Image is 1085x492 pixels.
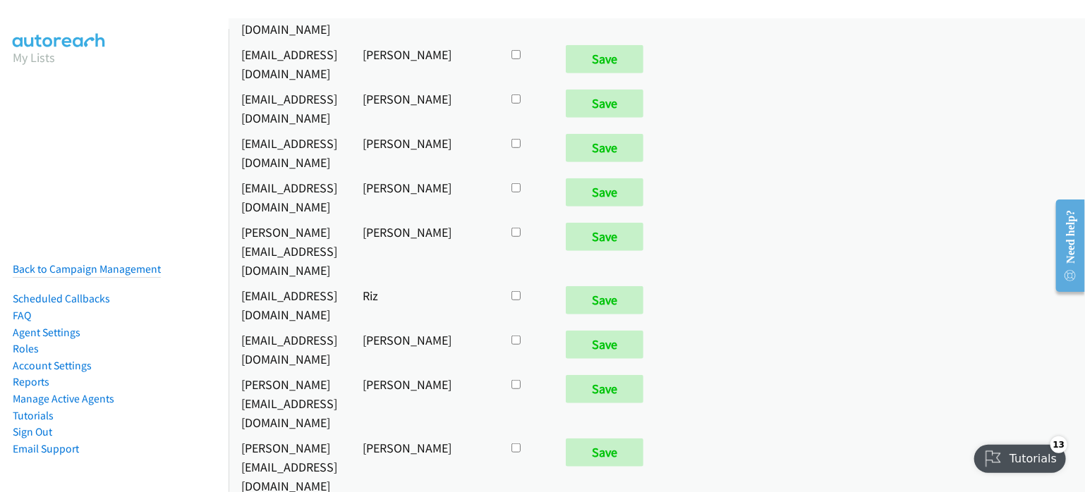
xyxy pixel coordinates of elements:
td: [EMAIL_ADDRESS][DOMAIN_NAME] [229,42,350,86]
td: [PERSON_NAME][EMAIL_ADDRESS][DOMAIN_NAME] [229,371,350,435]
td: [EMAIL_ADDRESS][DOMAIN_NAME] [229,327,350,371]
a: Scheduled Callbacks [13,292,110,305]
td: [PERSON_NAME] [350,130,496,175]
a: Manage Active Agents [13,392,114,405]
td: [EMAIL_ADDRESS][DOMAIN_NAME] [229,130,350,175]
input: Save [566,178,643,207]
input: Save [566,331,643,359]
td: [PERSON_NAME] [350,42,496,86]
a: Roles [13,342,39,355]
td: [PERSON_NAME][EMAIL_ADDRESS][DOMAIN_NAME] [229,219,350,283]
td: [PERSON_NAME] [350,175,496,219]
input: Save [566,438,643,467]
a: Back to Campaign Management [13,262,161,276]
a: Agent Settings [13,326,80,339]
td: [PERSON_NAME] [350,86,496,130]
input: Save [566,286,643,314]
td: [EMAIL_ADDRESS][DOMAIN_NAME] [229,175,350,219]
iframe: Checklist [966,431,1074,481]
input: Save [566,90,643,118]
a: FAQ [13,309,31,322]
input: Save [566,45,643,73]
a: Account Settings [13,359,92,372]
a: Reports [13,375,49,388]
input: Save [566,375,643,403]
td: [EMAIL_ADDRESS][DOMAIN_NAME] [229,86,350,130]
a: Email Support [13,442,79,455]
td: [PERSON_NAME] [350,371,496,435]
a: My Lists [13,49,55,66]
a: Sign Out [13,425,52,438]
td: Riz [350,283,496,327]
td: [EMAIL_ADDRESS][DOMAIN_NAME] [229,283,350,327]
iframe: Resource Center [1045,190,1085,302]
input: Save [566,134,643,162]
a: Tutorials [13,409,54,422]
td: [PERSON_NAME] [350,327,496,371]
td: [PERSON_NAME] [350,219,496,283]
input: Save [566,223,643,251]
